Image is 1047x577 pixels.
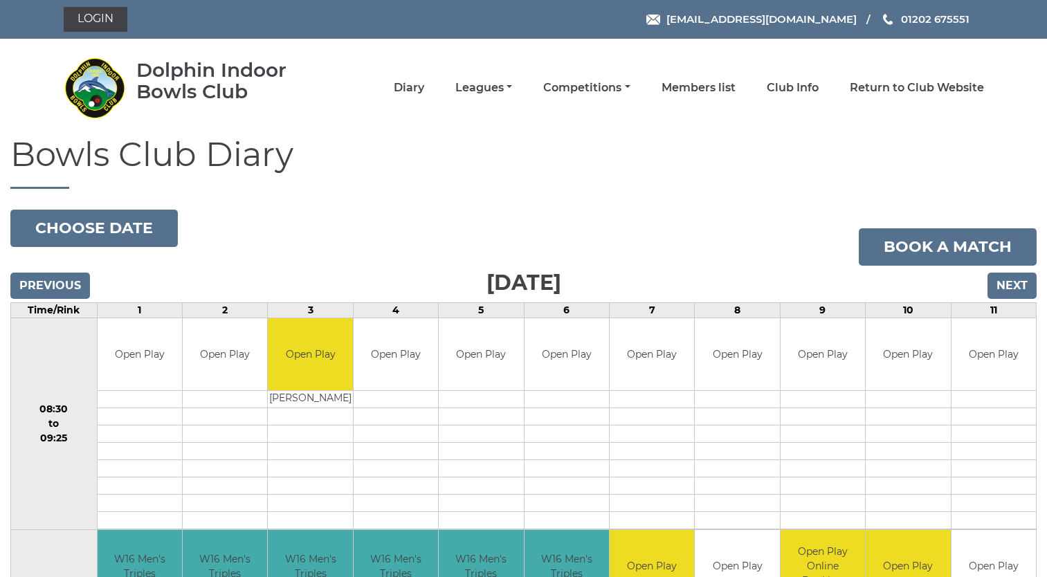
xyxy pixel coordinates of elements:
[543,80,630,95] a: Competitions
[781,318,865,391] td: Open Play
[11,302,98,318] td: Time/Rink
[881,11,969,27] a: Phone us 01202 675551
[98,318,182,391] td: Open Play
[866,318,950,391] td: Open Play
[268,391,352,408] td: [PERSON_NAME]
[136,59,327,102] div: Dolphin Indoor Bowls Club
[524,302,609,318] td: 6
[646,11,857,27] a: Email [EMAIL_ADDRESS][DOMAIN_NAME]
[10,210,178,247] button: Choose date
[859,228,1037,266] a: Book a match
[767,80,819,95] a: Club Info
[901,12,969,26] span: 01202 675551
[268,302,353,318] td: 3
[951,302,1037,318] td: 11
[439,318,523,391] td: Open Play
[987,273,1037,299] input: Next
[64,7,127,32] a: Login
[182,302,267,318] td: 2
[780,302,865,318] td: 9
[268,318,352,391] td: Open Play
[97,302,182,318] td: 1
[666,12,857,26] span: [EMAIL_ADDRESS][DOMAIN_NAME]
[64,57,126,119] img: Dolphin Indoor Bowls Club
[609,302,694,318] td: 7
[883,14,893,25] img: Phone us
[394,80,424,95] a: Diary
[439,302,524,318] td: 5
[610,318,694,391] td: Open Play
[646,15,660,25] img: Email
[525,318,609,391] td: Open Play
[11,318,98,530] td: 08:30 to 09:25
[695,318,779,391] td: Open Play
[354,318,438,391] td: Open Play
[952,318,1037,391] td: Open Play
[662,80,736,95] a: Members list
[183,318,267,391] td: Open Play
[695,302,780,318] td: 8
[353,302,438,318] td: 4
[866,302,951,318] td: 10
[455,80,512,95] a: Leagues
[10,136,1037,189] h1: Bowls Club Diary
[850,80,984,95] a: Return to Club Website
[10,273,90,299] input: Previous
